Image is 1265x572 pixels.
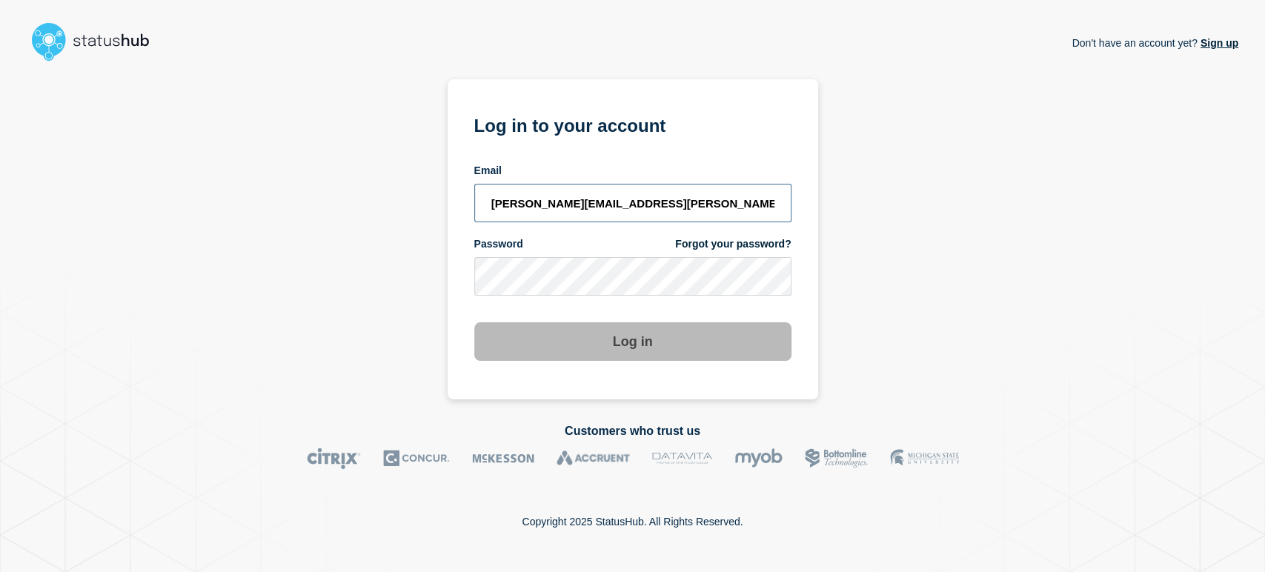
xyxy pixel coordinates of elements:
h1: Log in to your account [474,110,791,138]
img: Citrix logo [307,448,361,469]
img: Concur logo [383,448,450,469]
img: McKesson logo [472,448,534,469]
a: Forgot your password? [675,237,791,251]
img: Bottomline logo [805,448,868,469]
p: Don't have an account yet? [1072,25,1238,61]
img: myob logo [734,448,783,469]
span: Email [474,164,502,178]
button: Log in [474,322,791,361]
h2: Customers who trust us [27,425,1238,438]
img: StatusHub logo [27,18,167,65]
img: DataVita logo [652,448,712,469]
input: email input [474,184,791,222]
p: Copyright 2025 StatusHub. All Rights Reserved. [522,516,743,528]
img: MSU logo [890,448,959,469]
span: Password [474,237,523,251]
input: password input [474,257,791,296]
img: Accruent logo [557,448,630,469]
a: Sign up [1198,37,1238,49]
